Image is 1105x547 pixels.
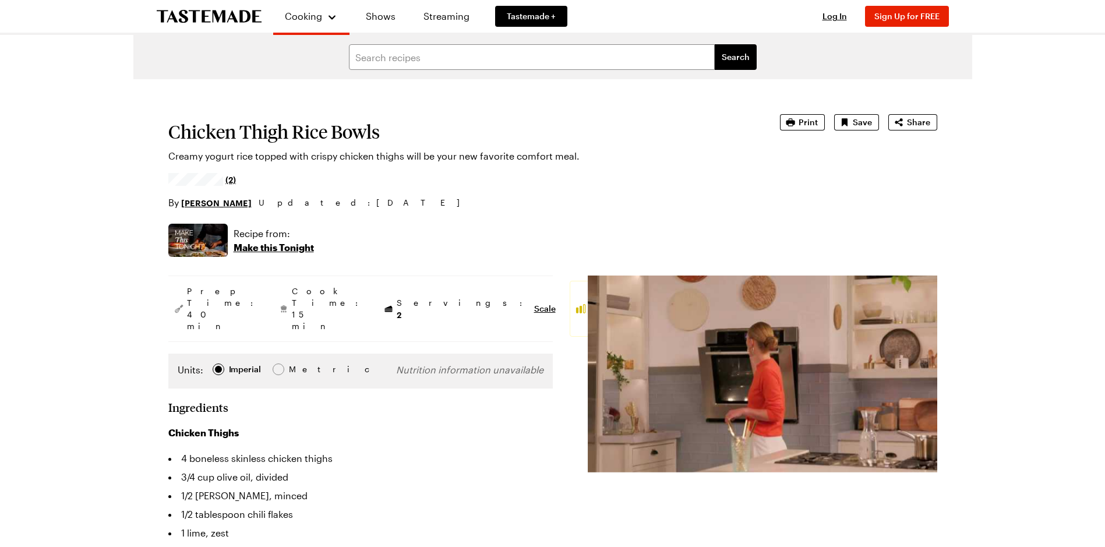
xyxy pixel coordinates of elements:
li: 1/2 tablespoon chili flakes [168,505,553,524]
span: Print [799,117,818,128]
button: Share [888,114,937,130]
input: Search recipes [349,44,715,70]
label: Units: [178,363,203,377]
span: Sign Up for FREE [874,11,940,21]
span: Log In [822,11,847,21]
span: (2) [225,174,236,185]
button: Sign Up for FREE [865,6,949,27]
img: Show where recipe is used [168,224,228,257]
a: 4.5/5 stars from 2 reviews [168,175,236,184]
a: Recipe from:Make this Tonight [234,227,314,255]
div: Imperial [229,363,261,376]
span: Search [722,51,750,63]
span: Nutrition information unavailable [396,364,543,375]
button: filters [715,44,757,70]
span: Tastemade + [507,10,556,22]
span: Cooking [285,10,322,22]
button: Print [780,114,825,130]
p: Make this Tonight [234,241,314,255]
span: 2 [397,309,401,320]
h3: Chicken Thighs [168,426,553,440]
span: Metric [289,363,315,376]
button: Scale [534,303,556,315]
p: By [168,196,252,210]
li: 3/4 cup olive oil, divided [168,468,553,486]
div: Imperial Metric [178,363,313,379]
span: Prep Time: 40 min [187,285,259,332]
span: Imperial [229,363,262,376]
li: 4 boneless skinless chicken thighs [168,449,553,468]
button: Cooking [285,5,338,28]
button: Save recipe [834,114,879,130]
span: Updated : [DATE] [259,196,471,209]
span: Cook Time: 15 min [292,285,364,332]
a: [PERSON_NAME] [181,196,252,209]
span: Save [853,117,872,128]
button: Log In [811,10,858,22]
li: 1 lime, zest [168,524,553,542]
div: Metric [289,363,313,376]
h2: Ingredients [168,400,228,414]
a: To Tastemade Home Page [157,10,262,23]
li: 1/2 [PERSON_NAME], minced [168,486,553,505]
p: Creamy yogurt rice topped with crispy chicken thighs will be your new favorite comfort meal. [168,149,747,163]
span: Share [907,117,930,128]
p: Recipe from: [234,227,314,241]
span: Servings: [397,297,528,321]
a: Tastemade + [495,6,567,27]
h1: Chicken Thigh Rice Bowls [168,121,747,142]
